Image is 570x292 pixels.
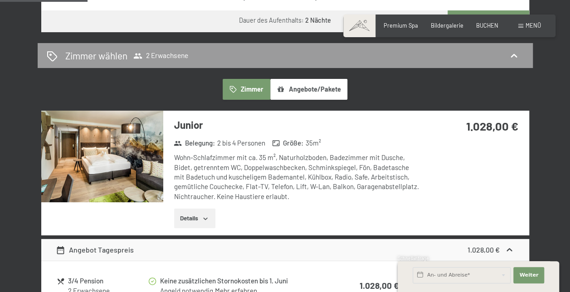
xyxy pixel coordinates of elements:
h2: Zimmer wählen [65,49,127,62]
div: Wohn-Schlafzimmer mit ca. 35 m², Naturholzboden, Badezimmer mit Dusche, Bidet, getrenntem WC, Dop... [174,153,419,201]
button: Zimmer [223,79,270,100]
div: 3/4 Pension [68,276,147,286]
span: Schnellanfrage [398,256,429,261]
button: Weiter zu „Zimmer“ [448,10,529,32]
span: 35 m² [306,138,321,148]
strong: 1.028,00 € [467,245,499,254]
span: Menü [526,22,541,29]
span: 2 Erwachsene [133,51,188,60]
button: Angebote/Pakete [270,79,347,100]
span: 2 bis 4 Personen [217,138,265,148]
h3: Junior [174,118,419,132]
strong: 1.028,00 € [466,119,518,133]
div: Angebot Tagespreis1.028,00 € [41,239,529,261]
button: Details [174,209,215,229]
div: Keine zusätzlichen Stornokosten bis 1. Juni [160,276,330,286]
a: Bildergalerie [431,22,463,29]
strong: Größe : [272,138,304,148]
a: Premium Spa [384,22,418,29]
img: mss_renderimg.php [41,111,163,202]
span: Weiter [519,272,538,279]
button: Weiter [513,267,544,283]
div: Angebot Tagespreis [56,244,134,255]
strong: Belegung : [174,138,215,148]
b: 2 Nächte [305,16,331,24]
strong: 1.028,00 € [360,280,399,291]
a: BUCHEN [476,22,498,29]
div: Dauer des Aufenthalts: [239,16,331,25]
